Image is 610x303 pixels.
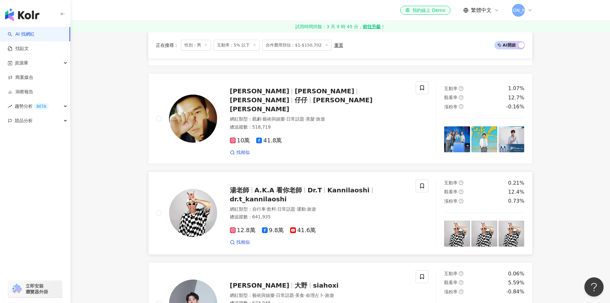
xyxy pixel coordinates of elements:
[459,271,463,276] span: question-circle
[230,116,408,122] div: 網紅類型 ：
[290,227,316,234] span: 41.6萬
[15,56,28,70] span: 資源庫
[236,149,250,156] span: 找相似
[584,277,604,297] iframe: Help Scout Beacon - Open
[275,293,276,298] span: ·
[306,206,307,212] span: ·
[263,116,285,122] span: 藝術與娛樂
[444,221,470,247] img: post-image
[500,7,537,14] span: [PERSON_NAME]
[15,114,33,128] span: 競品分析
[459,95,463,100] span: question-circle
[236,239,250,246] span: 找相似
[459,290,463,294] span: question-circle
[252,116,261,122] span: 戲劇
[267,206,276,212] span: 飲料
[325,293,334,298] span: 旅遊
[230,186,249,194] span: 湯老師
[294,293,295,298] span: ·
[444,289,458,294] span: 漲粉率
[230,239,250,246] a: 找相似
[230,149,250,156] a: 找相似
[508,180,525,187] div: 0.21%
[471,7,492,14] span: 繁體中文
[306,116,315,122] span: 美髮
[295,282,307,289] span: 大野
[262,227,284,234] span: 9.8萬
[262,40,331,51] span: 合作費用預估：$1-$150,702
[444,280,458,285] span: 觀看率
[277,206,295,212] span: 日常話題
[148,73,533,164] a: KOL Avatar[PERSON_NAME][PERSON_NAME][PERSON_NAME]仔仔[PERSON_NAME][PERSON_NAME]網紅類型：戲劇·藝術與娛樂·日常話題·美...
[363,23,381,30] strong: 前往升級
[444,86,458,91] span: 互動率
[459,280,463,285] span: question-circle
[471,221,497,247] img: post-image
[506,103,525,110] div: -0.16%
[315,116,316,122] span: ·
[307,206,316,212] span: 旅遊
[70,21,610,32] a: 試用時間尚餘：3 天 9 時 45 分，前往升級！
[266,206,267,212] span: ·
[169,189,217,237] img: KOL Avatar
[324,293,325,298] span: ·
[295,293,304,298] span: 美食
[459,199,463,203] span: question-circle
[327,186,369,194] span: Kannilaoshi
[230,87,289,95] span: [PERSON_NAME]
[252,293,275,298] span: 藝術與娛樂
[297,206,306,212] span: 運動
[316,116,325,122] span: 旅遊
[444,198,458,204] span: 漲粉率
[5,8,39,21] img: logo
[286,116,304,122] span: 日常話題
[444,189,458,194] span: 觀看率
[506,288,525,295] div: -0.84%
[256,137,282,144] span: 41.8萬
[508,94,525,101] div: 12.7%
[169,95,217,143] img: KOL Avatar
[508,279,525,286] div: 5.59%
[26,283,48,295] span: 立即安裝 瀏覽器外掛
[8,280,62,298] a: chrome extension立即安裝 瀏覽器外掛
[499,126,525,152] img: post-image
[508,85,525,92] div: 1.07%
[307,186,322,194] span: Dr.T
[459,181,463,185] span: question-circle
[400,6,450,15] a: 預約線上 Demo
[405,7,445,13] div: 預約線上 Demo
[252,206,266,212] span: 自行車
[459,104,463,109] span: question-circle
[230,137,250,144] span: 10萬
[295,96,307,104] span: 仔仔
[10,284,23,294] img: chrome extension
[444,104,458,109] span: 漲粉率
[304,116,305,122] span: ·
[230,124,408,130] div: 總追蹤數 ： 518,719
[471,126,497,152] img: post-image
[444,271,458,276] span: 互動率
[444,180,458,185] span: 互動率
[276,206,277,212] span: ·
[15,99,49,114] span: 趨勢分析
[230,206,408,213] div: 網紅類型 ：
[295,206,297,212] span: ·
[230,96,289,104] span: [PERSON_NAME]
[255,186,302,194] span: A.K.A 看你老師
[459,189,463,194] span: question-circle
[148,172,533,255] a: KOL Avatar湯老師A.K.A 看你老師Dr.TKannilaoshidr.t_kannilaoshi網紅類型：自行車·飲料·日常話題·運動·旅遊總追蹤數：641,93512.8萬9.8萬...
[34,103,49,110] div: BETA
[295,87,354,95] span: [PERSON_NAME]
[444,126,470,152] img: post-image
[8,104,12,109] span: rise
[156,43,178,48] span: 正在搜尋 ：
[459,86,463,91] span: question-circle
[230,282,289,289] span: [PERSON_NAME]
[8,74,33,81] a: 商案媒合
[8,31,35,38] a: searchAI 找網紅
[230,292,408,299] div: 網紅類型 ：
[285,116,286,122] span: ·
[334,43,343,48] div: 重置
[230,195,287,203] span: dr.t_kannilaoshi
[508,198,525,205] div: 0.73%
